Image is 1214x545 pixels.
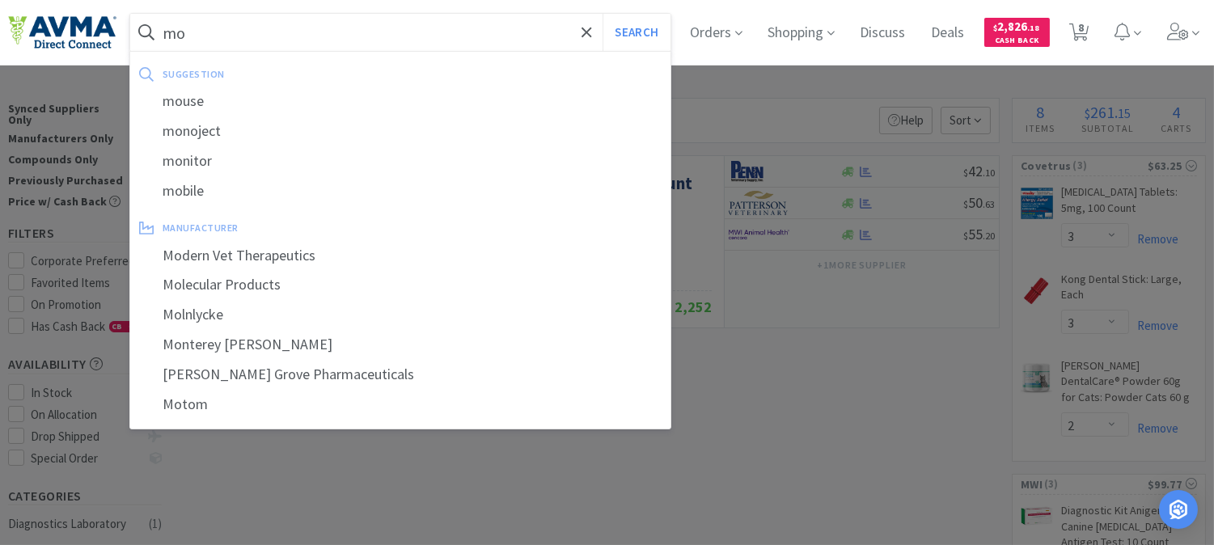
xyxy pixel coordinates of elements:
[1028,23,1040,33] span: . 18
[163,215,450,240] div: manufacturer
[994,23,998,33] span: $
[130,116,670,146] div: monoject
[994,36,1040,47] span: Cash Back
[130,390,670,420] div: Motom
[130,270,670,300] div: Molecular Products
[130,87,670,116] div: mouse
[854,26,912,40] a: Discuss
[925,26,971,40] a: Deals
[130,300,670,330] div: Molnlycke
[163,61,442,87] div: suggestion
[130,330,670,360] div: Monterey [PERSON_NAME]
[130,176,670,206] div: mobile
[130,360,670,390] div: [PERSON_NAME] Grove Pharmaceuticals
[994,19,1040,34] span: 2,826
[1159,490,1198,529] div: Open Intercom Messenger
[130,146,670,176] div: monitor
[8,15,116,49] img: e4e33dab9f054f5782a47901c742baa9_102.png
[984,11,1050,54] a: $2,826.18Cash Back
[603,14,670,51] button: Search
[130,14,670,51] input: Search by item, sku, manufacturer, ingredient, size...
[1063,27,1096,42] a: 8
[130,241,670,271] div: Modern Vet Therapeutics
